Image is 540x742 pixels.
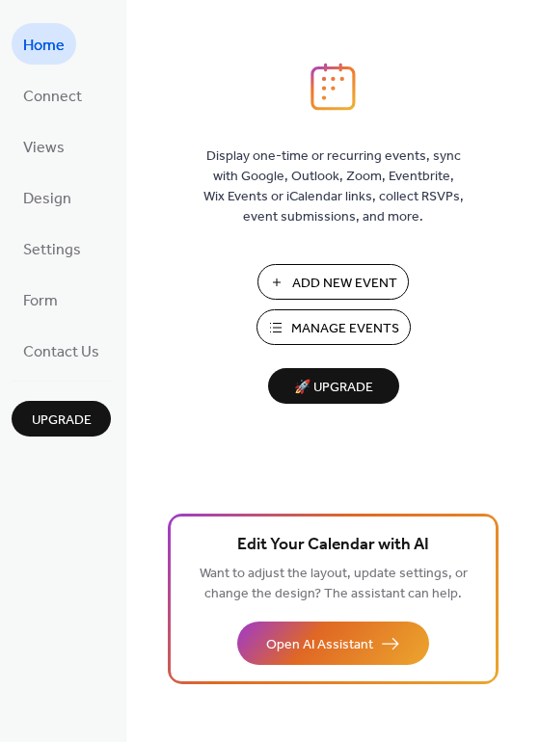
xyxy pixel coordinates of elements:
[12,74,94,116] a: Connect
[266,635,373,655] span: Open AI Assistant
[12,227,93,269] a: Settings
[23,286,58,316] span: Form
[23,337,99,367] span: Contact Us
[280,375,388,401] span: 🚀 Upgrade
[23,82,82,112] span: Connect
[12,23,76,65] a: Home
[292,274,397,294] span: Add New Event
[257,264,409,300] button: Add New Event
[256,309,411,345] button: Manage Events
[268,368,399,404] button: 🚀 Upgrade
[12,176,83,218] a: Design
[12,401,111,437] button: Upgrade
[310,63,355,111] img: logo_icon.svg
[12,330,111,371] a: Contact Us
[200,561,468,607] span: Want to adjust the layout, update settings, or change the design? The assistant can help.
[23,184,71,214] span: Design
[12,125,76,167] a: Views
[23,31,65,61] span: Home
[237,532,429,559] span: Edit Your Calendar with AI
[23,235,81,265] span: Settings
[291,319,399,339] span: Manage Events
[23,133,65,163] span: Views
[12,278,69,320] a: Form
[237,622,429,665] button: Open AI Assistant
[32,411,92,431] span: Upgrade
[203,146,464,227] span: Display one-time or recurring events, sync with Google, Outlook, Zoom, Eventbrite, Wix Events or ...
